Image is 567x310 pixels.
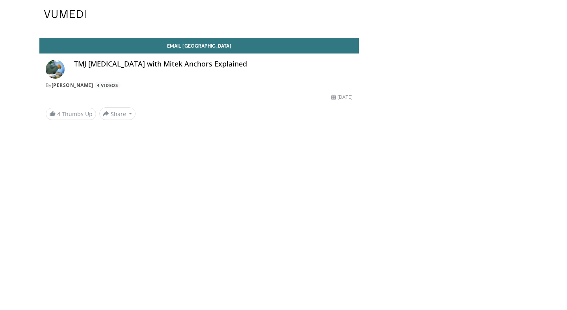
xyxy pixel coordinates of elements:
h4: TMJ [MEDICAL_DATA] with Mitek Anchors Explained [74,60,353,68]
img: Avatar [46,60,65,79]
a: Email [GEOGRAPHIC_DATA] [39,38,359,54]
img: VuMedi Logo [44,10,86,18]
a: [PERSON_NAME] [52,82,93,89]
button: Share [99,107,136,120]
div: [DATE] [331,94,353,101]
div: By [46,82,353,89]
a: 4 Videos [95,82,121,89]
span: 4 [57,110,60,118]
a: 4 Thumbs Up [46,108,96,120]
